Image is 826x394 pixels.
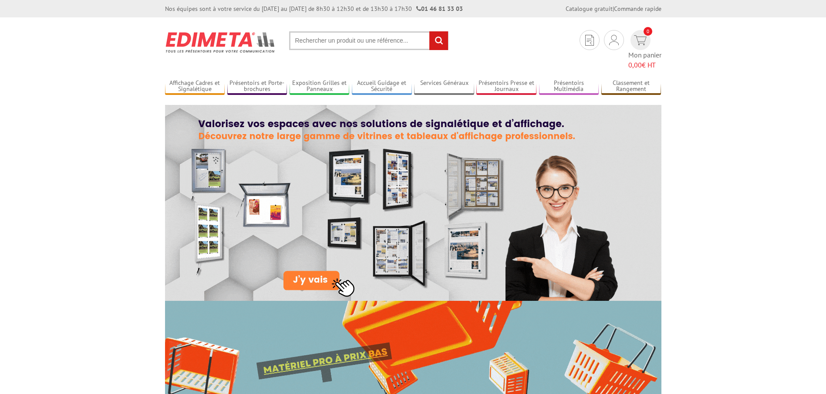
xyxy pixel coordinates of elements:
[289,31,448,50] input: Rechercher un produit ou une référence...
[609,35,619,45] img: devis rapide
[414,79,474,94] a: Services Généraux
[290,79,350,94] a: Exposition Grilles et Panneaux
[628,61,642,69] span: 0,00
[165,79,225,94] a: Affichage Cadres et Signalétique
[429,31,448,50] input: rechercher
[628,50,661,70] span: Mon panier
[227,79,287,94] a: Présentoirs et Porte-brochures
[352,79,412,94] a: Accueil Guidage et Sécurité
[628,60,661,70] span: € HT
[539,79,599,94] a: Présentoirs Multimédia
[601,79,661,94] a: Classement et Rangement
[614,5,661,13] a: Commande rapide
[634,35,647,45] img: devis rapide
[566,5,613,13] a: Catalogue gratuit
[416,5,463,13] strong: 01 46 81 33 03
[165,4,463,13] div: Nos équipes sont à votre service du [DATE] au [DATE] de 8h30 à 12h30 et de 13h30 à 17h30
[585,35,594,46] img: devis rapide
[566,4,661,13] div: |
[628,30,661,70] a: devis rapide 0 Mon panier 0,00€ HT
[165,26,276,58] img: Présentoir, panneau, stand - Edimeta - PLV, affichage, mobilier bureau, entreprise
[476,79,536,94] a: Présentoirs Presse et Journaux
[644,27,652,36] span: 0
